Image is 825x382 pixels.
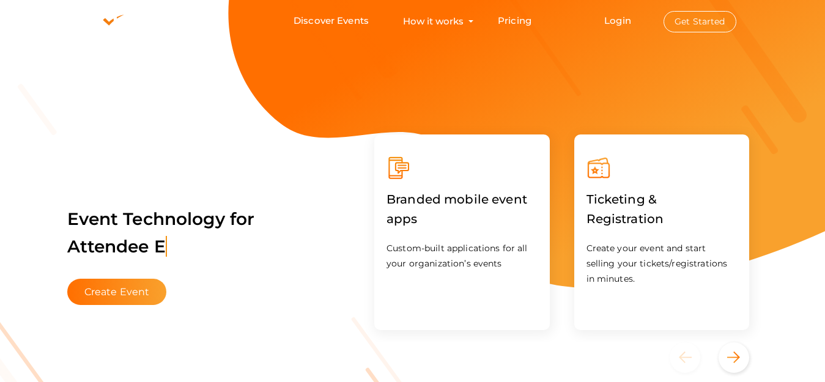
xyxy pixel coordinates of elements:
span: Attendee E [67,236,167,257]
a: Login [604,15,631,26]
button: Create Event [67,279,167,305]
p: Custom-built applications for all your organization’s events [387,241,538,271]
button: Previous [670,342,716,373]
a: Pricing [498,10,531,32]
button: How it works [399,10,467,32]
a: Branded mobile event apps [387,214,538,226]
a: Ticketing & Registration [586,214,738,226]
label: Branded mobile event apps [387,180,538,238]
label: Event Technology for [67,190,255,276]
p: Create your event and start selling your tickets/registrations in minutes. [586,241,738,287]
button: Get Started [664,11,736,32]
button: Next [719,342,749,373]
label: Ticketing & Registration [586,180,738,238]
a: Discover Events [294,10,369,32]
